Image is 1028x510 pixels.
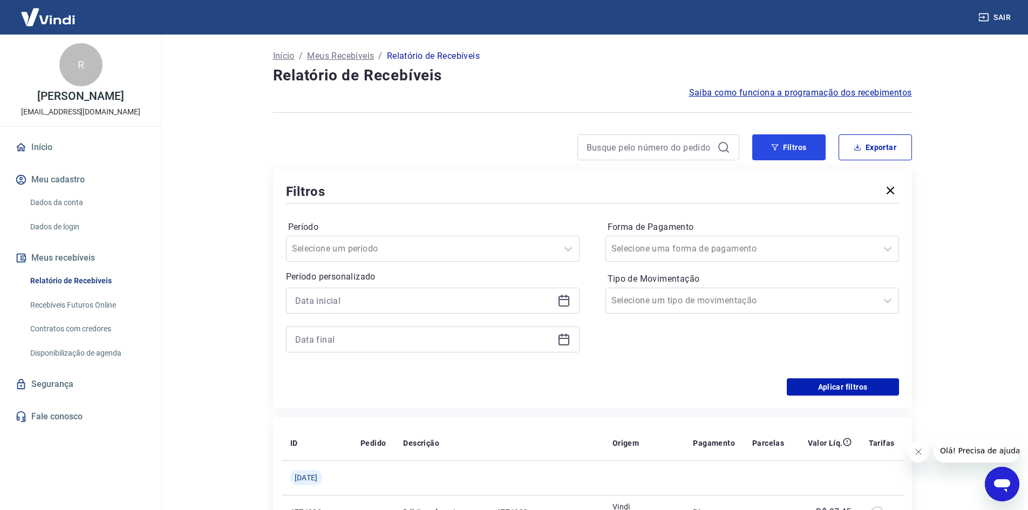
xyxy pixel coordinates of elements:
[839,134,912,160] button: Exportar
[808,438,843,448] p: Valor Líq.
[13,1,83,33] img: Vindi
[290,438,298,448] p: ID
[59,43,103,86] div: R
[295,293,553,309] input: Data inicial
[288,221,577,234] label: Período
[273,50,295,63] a: Início
[13,168,148,192] button: Meu cadastro
[752,134,826,160] button: Filtros
[21,106,140,118] p: [EMAIL_ADDRESS][DOMAIN_NAME]
[934,439,1019,463] iframe: Mensagem da empresa
[13,246,148,270] button: Meus recebíveis
[403,438,439,448] p: Descrição
[976,8,1015,28] button: Sair
[378,50,382,63] p: /
[295,472,318,483] span: [DATE]
[587,139,713,155] input: Busque pelo número do pedido
[612,438,639,448] p: Origem
[608,221,897,234] label: Forma de Pagamento
[26,318,148,340] a: Contratos com credores
[26,342,148,364] a: Disponibilização de agenda
[13,405,148,429] a: Fale conosco
[295,331,553,348] input: Data final
[299,50,303,63] p: /
[26,192,148,214] a: Dados da conta
[689,86,912,99] a: Saiba como funciona a programação dos recebimentos
[26,294,148,316] a: Recebíveis Futuros Online
[608,273,897,285] label: Tipo de Movimentação
[13,135,148,159] a: Início
[307,50,374,63] a: Meus Recebíveis
[985,467,1019,501] iframe: Botão para abrir a janela de mensagens
[908,441,929,463] iframe: Fechar mensagem
[387,50,480,63] p: Relatório de Recebíveis
[6,8,91,16] span: Olá! Precisa de ajuda?
[273,65,912,86] h4: Relatório de Recebíveis
[13,372,148,396] a: Segurança
[752,438,784,448] p: Parcelas
[360,438,386,448] p: Pedido
[869,438,895,448] p: Tarifas
[26,216,148,238] a: Dados de login
[693,438,735,448] p: Pagamento
[787,378,899,396] button: Aplicar filtros
[286,270,580,283] p: Período personalizado
[286,183,326,200] h5: Filtros
[37,91,124,102] p: [PERSON_NAME]
[26,270,148,292] a: Relatório de Recebíveis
